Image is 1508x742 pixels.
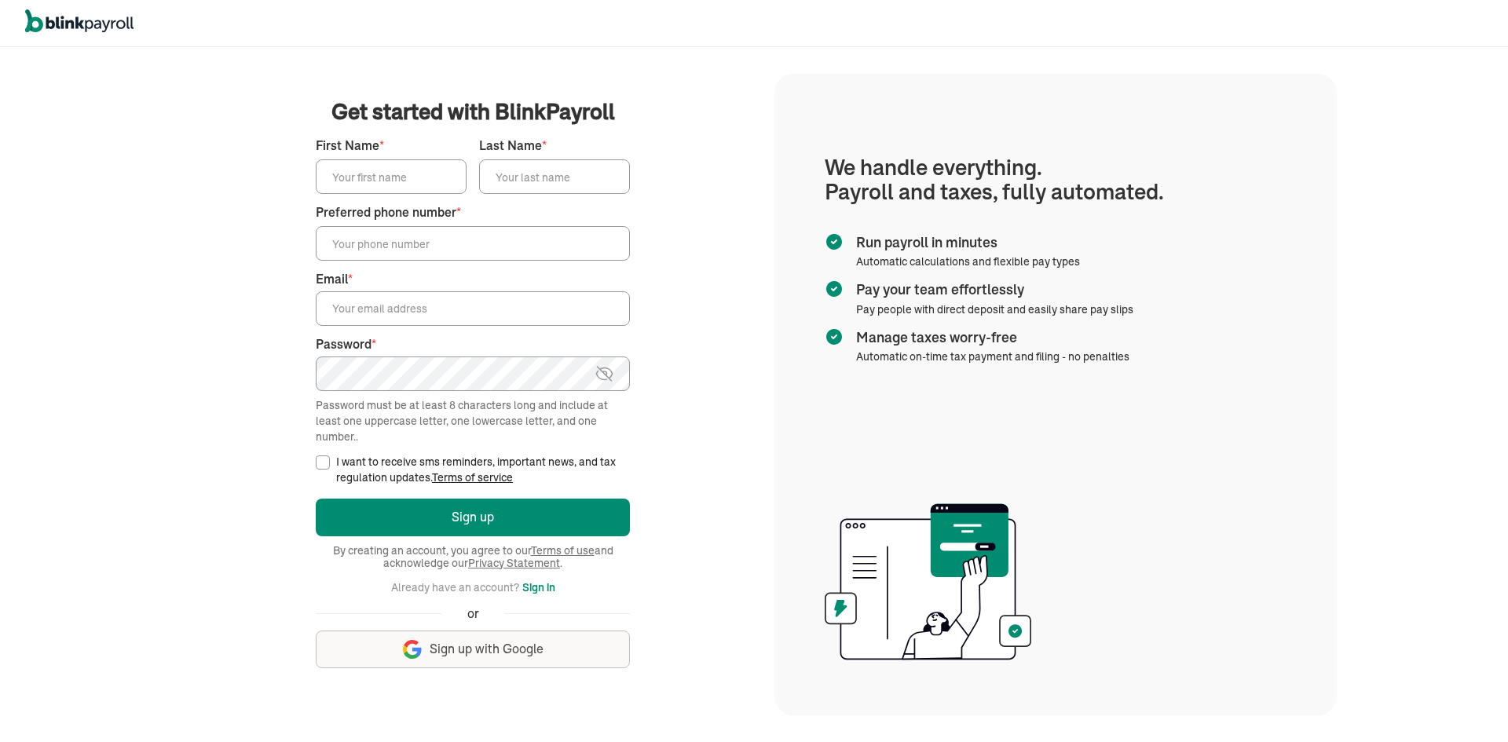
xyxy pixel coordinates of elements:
iframe: Chat Widget [1429,667,1508,742]
label: Email [316,270,630,288]
span: or [467,605,479,623]
img: illustration [825,499,1031,665]
span: Already have an account? [391,580,519,594]
img: checkmark [825,327,844,346]
a: Terms of service [432,470,513,484]
img: checkmark [825,280,844,298]
label: Preferred phone number [316,203,630,221]
h1: We handle everything. Payroll and taxes, fully automated. [825,155,1287,204]
span: Sign up with Google [430,640,544,658]
img: logo [25,9,134,33]
span: By creating an account, you agree to our and acknowledge our . [316,544,630,569]
input: Your phone number [316,226,630,261]
img: google [403,640,422,659]
span: Manage taxes worry-free [856,327,1123,348]
label: I want to receive sms reminders, important news, and tax regulation updates. [336,454,630,485]
button: Sign up with Google [316,631,630,668]
label: Password [316,335,630,353]
img: eye [595,364,614,383]
label: First Name [316,137,467,155]
label: Last Name [479,137,630,155]
a: Terms of use [531,543,595,557]
img: checkmark [825,232,844,251]
span: Get started with BlinkPayroll [331,96,615,127]
input: Your email address [316,291,630,326]
button: Sign in [522,578,555,597]
button: Sign up [316,499,630,536]
input: Your first name [316,159,467,194]
span: Run payroll in minutes [856,232,1074,253]
a: Privacy Statement [468,556,560,570]
span: Automatic calculations and flexible pay types [856,254,1080,269]
span: Pay people with direct deposit and easily share pay slips [856,302,1133,316]
div: Password must be at least 8 characters long and include at least one uppercase letter, one lowerc... [316,397,630,444]
span: Automatic on-time tax payment and filing - no penalties [856,349,1129,364]
input: Your last name [479,159,630,194]
span: Pay your team effortlessly [856,280,1127,300]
